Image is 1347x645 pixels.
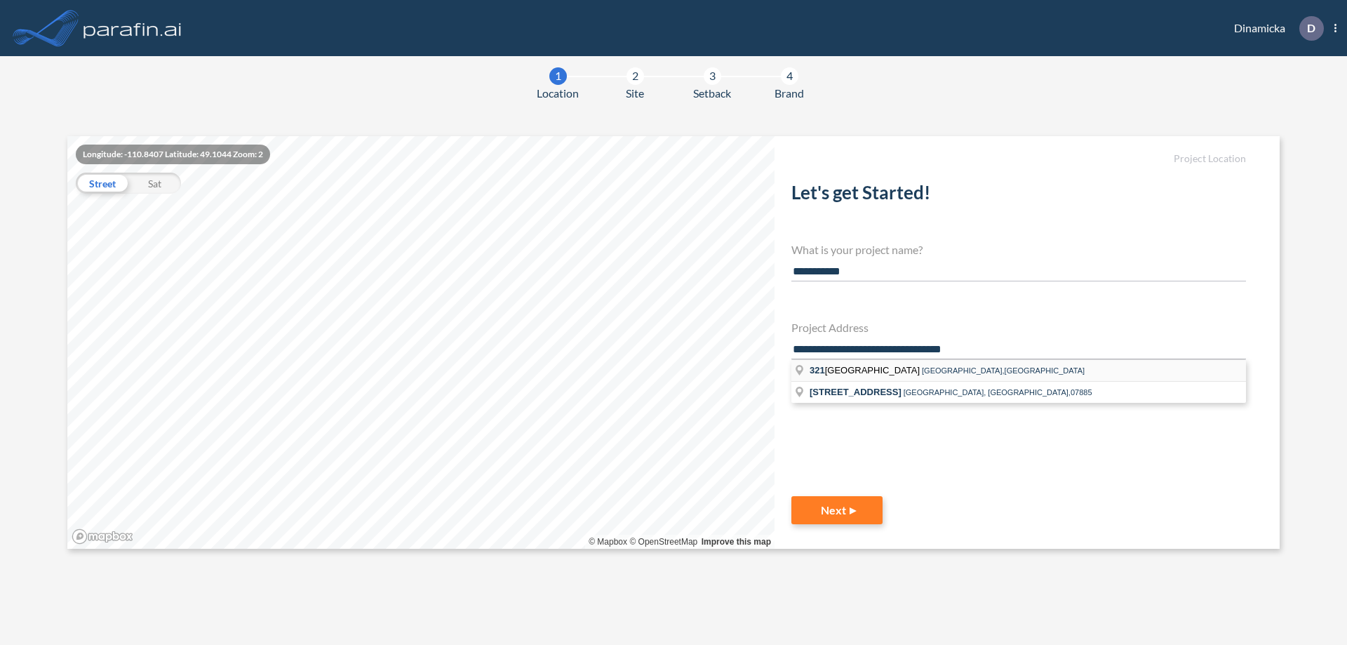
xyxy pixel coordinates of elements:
span: Location [537,85,579,102]
div: 2 [626,67,644,85]
h4: Project Address [791,321,1246,334]
span: Brand [775,85,804,102]
a: Mapbox [589,537,627,547]
h4: What is your project name? [791,243,1246,256]
div: 4 [781,67,798,85]
span: [STREET_ADDRESS] [810,387,902,397]
a: Mapbox homepage [72,528,133,545]
h2: Let's get Started! [791,182,1246,209]
canvas: Map [67,136,775,549]
h5: Project Location [791,153,1246,165]
a: OpenStreetMap [629,537,697,547]
div: 3 [704,67,721,85]
p: D [1307,22,1315,34]
a: Improve this map [702,537,771,547]
div: 1 [549,67,567,85]
span: [GEOGRAPHIC_DATA] [810,365,922,375]
img: logo [81,14,185,42]
span: [GEOGRAPHIC_DATA],[GEOGRAPHIC_DATA] [922,366,1085,375]
div: Sat [128,173,181,194]
button: Next [791,496,883,524]
div: Street [76,173,128,194]
span: 321 [810,365,825,375]
div: Dinamicka [1213,16,1336,41]
div: Longitude: -110.8407 Latitude: 49.1044 Zoom: 2 [76,145,270,164]
span: [GEOGRAPHIC_DATA], [GEOGRAPHIC_DATA],07885 [904,388,1092,397]
span: Site [626,85,644,102]
span: Setback [693,85,731,102]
